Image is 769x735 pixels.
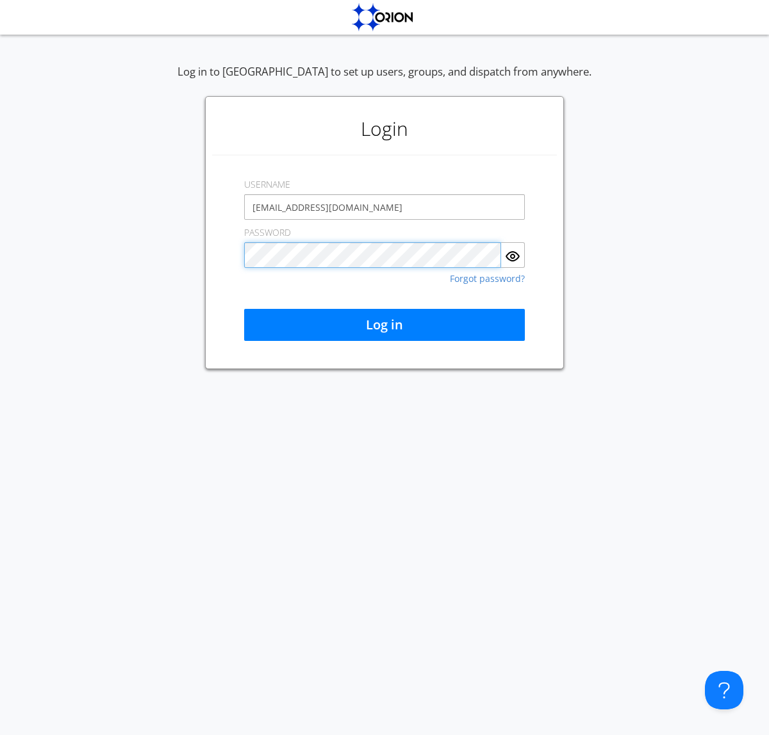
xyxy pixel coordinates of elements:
[450,274,525,283] a: Forgot password?
[212,103,557,154] h1: Login
[244,226,291,239] label: PASSWORD
[501,242,525,268] button: Show Password
[244,178,290,191] label: USERNAME
[505,249,520,264] img: eye.svg
[244,309,525,341] button: Log in
[178,64,591,96] div: Log in to [GEOGRAPHIC_DATA] to set up users, groups, and dispatch from anywhere.
[705,671,743,709] iframe: Toggle Customer Support
[244,242,501,268] input: Password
